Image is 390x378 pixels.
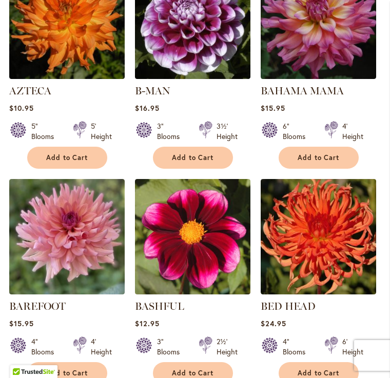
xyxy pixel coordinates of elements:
[91,336,112,357] div: 4' Height
[298,369,340,377] span: Add to Cart
[217,336,238,357] div: 2½' Height
[9,71,125,81] a: AZTECA
[27,147,107,169] button: Add to Cart
[135,103,160,113] span: $16.95
[261,287,376,296] a: BED HEAD
[135,300,184,312] a: BASHFUL
[135,85,170,97] a: B-MAN
[9,103,34,113] span: $10.95
[217,121,238,142] div: 3½' Height
[135,71,250,81] a: B-MAN
[279,147,359,169] button: Add to Cart
[261,319,286,328] span: $24.95
[9,179,125,294] img: BAREFOOT
[261,300,316,312] a: BED HEAD
[91,121,112,142] div: 5' Height
[8,342,36,370] iframe: Launch Accessibility Center
[298,153,340,162] span: Add to Cart
[172,369,214,377] span: Add to Cart
[46,153,88,162] span: Add to Cart
[261,103,285,113] span: $15.95
[135,319,160,328] span: $12.95
[31,121,61,142] div: 5" Blooms
[172,153,214,162] span: Add to Cart
[261,71,376,81] a: Bahama Mama
[9,287,125,296] a: BAREFOOT
[342,121,363,142] div: 4' Height
[135,179,250,294] img: BASHFUL
[157,336,186,357] div: 3" Blooms
[153,147,233,169] button: Add to Cart
[261,85,344,97] a: BAHAMA MAMA
[283,336,312,357] div: 4" Blooms
[342,336,363,357] div: 6' Height
[261,179,376,294] img: BED HEAD
[9,300,66,312] a: BAREFOOT
[46,369,88,377] span: Add to Cart
[283,121,312,142] div: 6" Blooms
[157,121,186,142] div: 3" Blooms
[135,287,250,296] a: BASHFUL
[31,336,61,357] div: 4" Blooms
[9,85,51,97] a: AZTECA
[9,319,34,328] span: $15.95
